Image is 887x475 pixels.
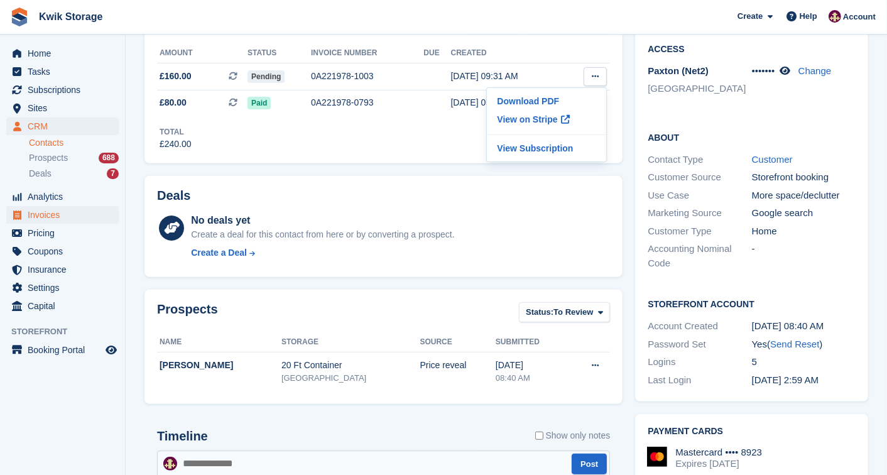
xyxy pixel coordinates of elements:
[160,359,281,372] div: [PERSON_NAME]
[6,117,119,135] a: menu
[6,261,119,278] a: menu
[752,355,856,369] div: 5
[34,6,107,27] a: Kwik Storage
[420,332,496,352] th: Source
[496,372,567,385] div: 08:40 AM
[648,131,856,143] h2: About
[28,341,103,359] span: Booking Portal
[248,70,285,83] span: Pending
[648,188,751,203] div: Use Case
[752,170,856,185] div: Storefront booking
[29,168,52,180] span: Deals
[648,170,751,185] div: Customer Source
[248,97,271,109] span: Paid
[6,206,119,224] a: menu
[281,332,420,352] th: Storage
[572,454,607,474] button: Post
[829,10,841,23] img: ellie tragonette
[800,10,817,23] span: Help
[752,188,856,203] div: More space/declutter
[191,213,454,228] div: No deals yet
[28,206,103,224] span: Invoices
[535,429,543,442] input: Show only notes
[6,243,119,260] a: menu
[29,152,68,164] span: Prospects
[311,96,423,109] div: 0A221978-0793
[311,43,423,63] th: Invoice number
[648,153,751,167] div: Contact Type
[6,63,119,80] a: menu
[281,372,420,385] div: [GEOGRAPHIC_DATA]
[157,43,248,63] th: Amount
[752,374,819,385] time: 2025-08-16 01:59:35 UTC
[191,228,454,241] div: Create a deal for this contact from here or by converting a prospect.
[752,242,856,270] div: -
[28,99,103,117] span: Sites
[648,355,751,369] div: Logins
[647,447,667,467] img: Mastercard Logo
[191,246,247,259] div: Create a Deal
[492,140,601,156] a: View Subscription
[99,153,119,163] div: 688
[648,297,856,310] h2: Storefront Account
[535,429,611,442] label: Show only notes
[6,297,119,315] a: menu
[157,429,208,444] h2: Timeline
[28,81,103,99] span: Subscriptions
[451,70,565,83] div: [DATE] 09:31 AM
[6,341,119,359] a: menu
[6,188,119,205] a: menu
[160,138,192,151] div: £240.00
[163,457,177,471] img: ellie tragonette
[311,70,423,83] div: 0A221978-1003
[423,43,450,63] th: Due
[28,188,103,205] span: Analytics
[28,63,103,80] span: Tasks
[6,81,119,99] a: menu
[492,93,601,109] a: Download PDF
[752,206,856,221] div: Google search
[752,154,793,165] a: Customer
[29,137,119,149] a: Contacts
[157,302,218,325] h2: Prospects
[28,261,103,278] span: Insurance
[28,297,103,315] span: Capital
[28,117,103,135] span: CRM
[648,337,751,352] div: Password Set
[6,224,119,242] a: menu
[752,224,856,239] div: Home
[648,65,709,76] span: Paxton (Net2)
[11,325,125,338] span: Storefront
[420,359,496,372] div: Price reveal
[752,319,856,334] div: [DATE] 08:40 AM
[648,42,856,55] h2: Access
[248,43,311,63] th: Status
[496,332,567,352] th: Submitted
[843,11,876,23] span: Account
[28,45,103,62] span: Home
[29,167,119,180] a: Deals 7
[648,242,751,270] div: Accounting Nominal Code
[160,70,192,83] span: £160.00
[770,339,819,349] a: Send Reset
[648,427,856,437] h2: Payment cards
[6,99,119,117] a: menu
[675,447,762,458] div: Mastercard •••• 8923
[451,96,565,109] div: [DATE] 09:30 AM
[496,359,567,372] div: [DATE]
[28,279,103,297] span: Settings
[519,302,610,323] button: Status: To Review
[492,109,601,129] a: View on Stripe
[752,337,856,352] div: Yes
[104,342,119,358] a: Preview store
[648,319,751,334] div: Account Created
[191,246,454,259] a: Create a Deal
[767,339,822,349] span: ( )
[157,332,281,352] th: Name
[281,359,420,372] div: 20 Ft Container
[28,224,103,242] span: Pricing
[648,206,751,221] div: Marketing Source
